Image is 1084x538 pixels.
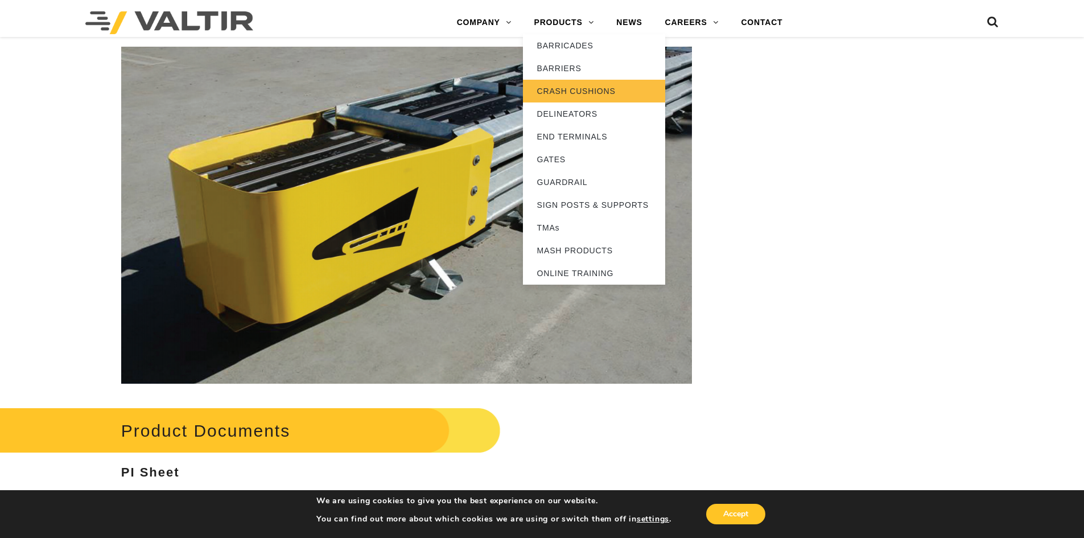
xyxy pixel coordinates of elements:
p: We are using cookies to give you the best experience on our website. [316,496,671,506]
a: CAREERS [654,11,730,34]
a: MASH PRODUCTS [523,239,665,262]
a: GUARDRAIL [523,171,665,194]
a: COMPANY [446,11,523,34]
a: PRODUCTS [523,11,605,34]
button: Accept [706,504,765,524]
button: settings [637,514,669,524]
a: BARRIERS [523,57,665,80]
a: NEWS [605,11,653,34]
a: CONTACT [729,11,794,34]
strong: PI Sheet [121,465,180,479]
a: SIGN POSTS & SUPPORTS [523,194,665,216]
a: TMAs [523,216,665,239]
a: GATES [523,148,665,171]
p: You can find out more about which cookies we are using or switch them off in . [316,514,671,524]
img: Valtir [85,11,253,34]
a: CRASH CUSHIONS [523,80,665,102]
a: DELINEATORS [523,102,665,125]
a: ONLINE TRAINING [523,262,665,285]
a: END TERMINALS [523,125,665,148]
a: BARRICADES [523,34,665,57]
